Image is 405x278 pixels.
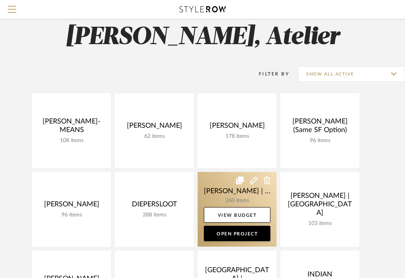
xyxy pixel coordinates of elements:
div: [PERSON_NAME] | [GEOGRAPHIC_DATA] [287,192,353,220]
div: DIEPERSLOOT [121,200,188,212]
a: Open Project [204,226,270,241]
div: 108 items [38,137,105,144]
div: [PERSON_NAME] [204,122,270,133]
div: [PERSON_NAME] [38,200,105,212]
div: 178 items [204,133,270,140]
a: View Budget [204,207,270,223]
div: [PERSON_NAME]-MEANS [38,117,105,137]
div: [PERSON_NAME] [121,122,188,133]
div: [PERSON_NAME] (Same SF Option) [287,117,353,137]
div: 96 items [287,137,353,144]
div: 103 items [287,220,353,227]
div: 96 items [38,212,105,218]
div: 62 items [121,133,188,140]
div: 288 items [121,212,188,218]
div: Filter By [249,70,289,78]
